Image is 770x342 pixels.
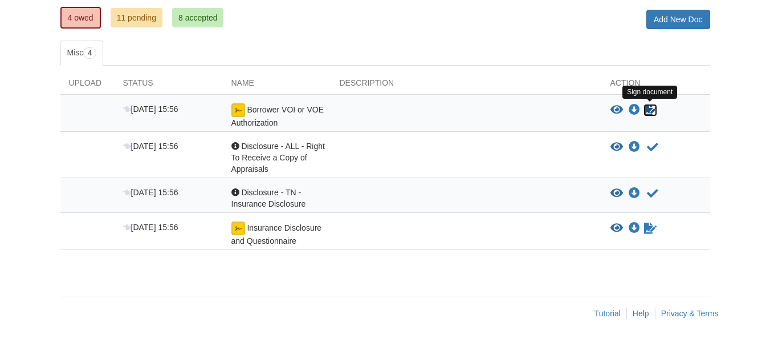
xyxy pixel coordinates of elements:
a: Sign Form [643,103,658,117]
a: 4 owed [60,7,101,29]
a: 11 pending [111,8,162,27]
button: Acknowledge receipt of document [646,140,659,154]
a: Privacy & Terms [661,309,719,318]
a: Tutorial [594,309,621,318]
a: Download Borrower VOI or VOE Authorization [629,106,640,115]
div: Name [223,77,331,94]
img: Ready for you to esign [231,103,245,117]
div: Status [115,77,223,94]
span: Disclosure - ALL - Right To Receive a Copy of Appraisals [231,142,325,174]
span: Disclosure - TN - Insurance Disclosure [231,188,306,208]
span: [DATE] 15:56 [123,104,178,114]
a: Help [633,309,649,318]
span: [DATE] 15:56 [123,223,178,232]
a: Misc [60,41,103,66]
span: 4 [83,47,96,59]
button: View Insurance Disclosure and Questionnaire [610,223,623,234]
span: [DATE] 15:56 [123,142,178,151]
div: Sign document [622,86,677,99]
span: Insurance Disclosure and Questionnaire [231,223,322,246]
div: Action [602,77,710,94]
a: Download Insurance Disclosure and Questionnaire [629,224,640,233]
button: View Disclosure - TN - Insurance Disclosure [610,188,623,199]
span: Borrower VOI or VOE Authorization [231,105,324,127]
button: Acknowledge receipt of document [646,187,659,200]
a: Download Disclosure - ALL - Right To Receive a Copy of Appraisals [629,143,640,152]
a: 8 accepted [172,8,224,27]
a: Sign Form [643,222,658,235]
div: Description [331,77,602,94]
button: View Disclosure - ALL - Right To Receive a Copy of Appraisals [610,142,623,153]
span: [DATE] 15:56 [123,188,178,197]
img: Ready for you to esign [231,222,245,235]
a: Download Disclosure - TN - Insurance Disclosure [629,189,640,198]
a: Add New Doc [646,10,710,29]
button: View Borrower VOI or VOE Authorization [610,104,623,116]
div: Upload [60,77,115,94]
